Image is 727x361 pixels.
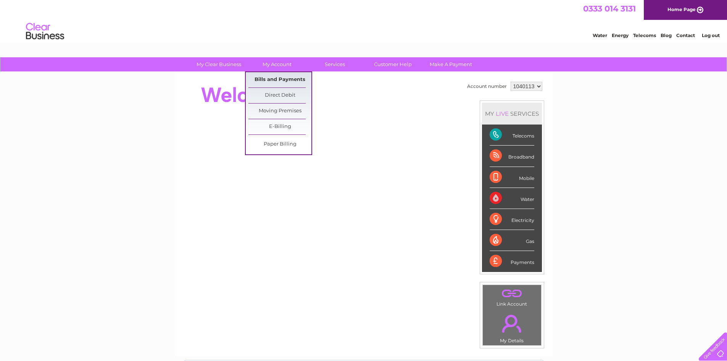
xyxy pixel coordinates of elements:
[485,287,539,300] a: .
[661,32,672,38] a: Blog
[593,32,607,38] a: Water
[490,251,534,272] div: Payments
[490,125,534,146] div: Telecoms
[245,57,308,71] a: My Account
[490,188,534,209] div: Water
[612,32,629,38] a: Energy
[248,104,311,119] a: Moving Premises
[633,32,656,38] a: Telecoms
[248,119,311,134] a: E-Billing
[361,57,424,71] a: Customer Help
[490,230,534,251] div: Gas
[303,57,366,71] a: Services
[419,57,482,71] a: Make A Payment
[184,4,544,37] div: Clear Business is a trading name of Verastar Limited (registered in [GEOGRAPHIC_DATA] No. 3667643...
[702,32,720,38] a: Log out
[482,103,542,125] div: MY SERVICES
[482,308,542,346] td: My Details
[494,110,510,117] div: LIVE
[482,285,542,309] td: Link Account
[490,209,534,230] div: Electricity
[490,167,534,188] div: Mobile
[187,57,250,71] a: My Clear Business
[490,146,534,167] div: Broadband
[465,80,509,93] td: Account number
[248,72,311,87] a: Bills and Payments
[248,88,311,103] a: Direct Debit
[26,20,64,43] img: logo.png
[676,32,695,38] a: Contact
[583,4,636,13] a: 0333 014 3131
[248,137,311,152] a: Paper Billing
[485,310,539,337] a: .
